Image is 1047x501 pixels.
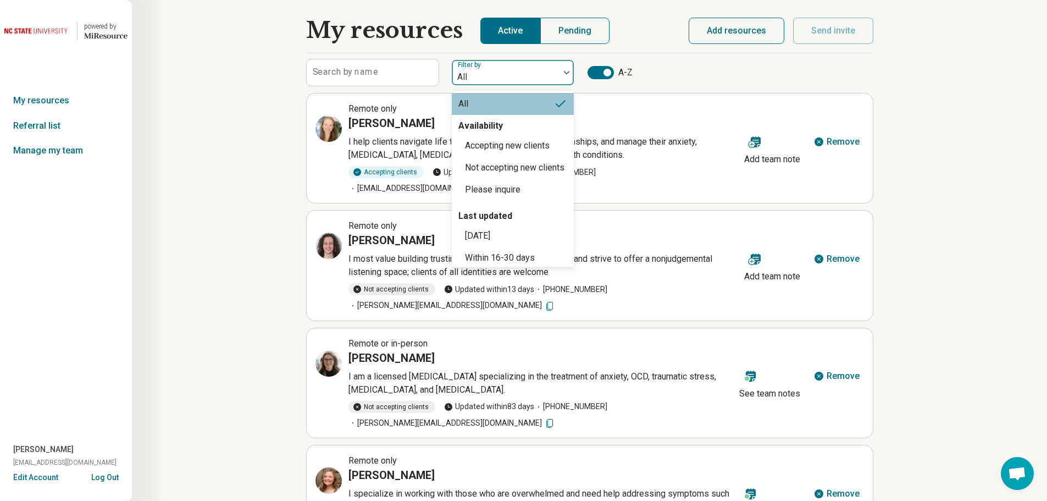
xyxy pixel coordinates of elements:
[452,210,519,223] div: Last updated
[740,129,805,168] button: Add team note
[348,417,555,429] span: [PERSON_NAME][EMAIL_ADDRESS][DOMAIN_NAME]
[534,284,607,295] span: [PHONE_NUMBER]
[1001,457,1034,490] div: Open chat
[465,183,520,196] div: Please inquire
[306,18,463,44] h1: My resources
[465,139,550,152] div: Accepting new clients
[465,229,490,243] div: [DATE]
[740,246,805,285] button: Add team note
[348,221,397,231] span: Remote only
[13,444,74,455] span: [PERSON_NAME]
[348,115,435,131] h3: [PERSON_NAME]
[540,18,610,44] button: Pending
[480,18,540,44] button: Active
[588,66,633,79] label: A-Z
[809,363,864,389] button: Remove
[735,363,805,403] button: See team notes
[458,61,483,69] label: Filter by
[452,119,509,133] div: Availability
[348,350,435,366] h3: [PERSON_NAME]
[348,183,495,194] span: [EMAIL_ADDRESS][DOMAIN_NAME]
[84,21,128,31] div: powered by
[444,401,534,412] span: Updated within 83 days
[465,161,564,174] div: Not accepting new clients
[348,252,740,279] p: I most value building trusting relationships with my clients and strive to offer a nonjudgemental...
[809,129,864,155] button: Remove
[689,18,784,44] button: Add resources
[4,18,128,44] a: North Carolina State University powered by
[313,68,378,76] label: Search by name
[348,103,397,114] span: Remote only
[809,246,864,272] button: Remove
[465,251,535,265] div: Within 16-30 days
[348,338,428,349] span: Remote or in-person
[793,18,873,44] button: Send invite
[348,135,740,162] p: I help clients navigate life transitions, improve their relationships, and manage their anxiety, ...
[348,455,397,466] span: Remote only
[13,472,58,483] button: Edit Account
[433,167,523,178] span: Updated within 45 days
[4,18,70,44] img: North Carolina State University
[348,166,424,178] div: Accepting clients
[348,300,555,311] span: [PERSON_NAME][EMAIL_ADDRESS][DOMAIN_NAME]
[348,283,435,295] div: Not accepting clients
[348,467,435,483] h3: [PERSON_NAME]
[348,233,435,248] h3: [PERSON_NAME]
[348,401,435,413] div: Not accepting clients
[91,472,119,481] button: Log Out
[444,284,534,295] span: Updated within 13 days
[458,97,468,111] div: All
[348,370,735,397] p: I am a licensed [MEDICAL_DATA] specializing in the treatment of anxiety, OCD, traumatic stress, [...
[534,401,607,412] span: [PHONE_NUMBER]
[13,458,117,467] span: [EMAIL_ADDRESS][DOMAIN_NAME]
